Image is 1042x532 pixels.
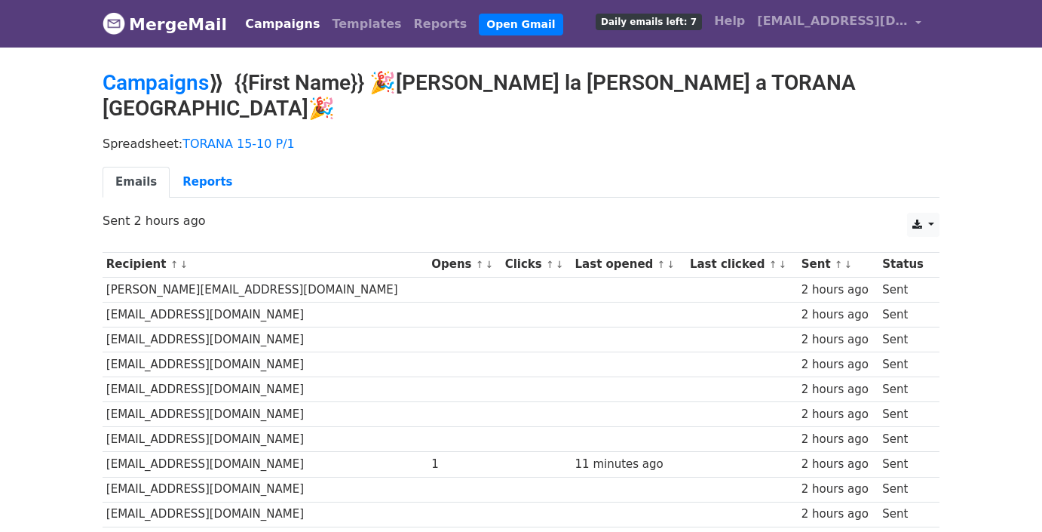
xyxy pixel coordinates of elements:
div: 2 hours ago [801,431,875,448]
a: ↓ [667,259,675,270]
td: [EMAIL_ADDRESS][DOMAIN_NAME] [103,477,428,502]
a: ↑ [835,259,843,270]
td: Sent [878,452,931,477]
td: [PERSON_NAME][EMAIL_ADDRESS][DOMAIN_NAME] [103,277,428,302]
a: Daily emails left: 7 [590,6,708,36]
div: 2 hours ago [801,331,875,349]
th: Sent [798,252,878,277]
td: Sent [878,377,931,402]
td: [EMAIL_ADDRESS][DOMAIN_NAME] [103,327,428,352]
td: Sent [878,302,931,327]
a: ↓ [778,259,786,270]
a: Open Gmail [479,14,562,35]
a: ↓ [844,259,853,270]
td: [EMAIL_ADDRESS][DOMAIN_NAME] [103,452,428,477]
img: MergeMail logo [103,12,125,35]
a: [EMAIL_ADDRESS][DOMAIN_NAME] [751,6,927,42]
td: Sent [878,427,931,452]
th: Last opened [572,252,686,277]
div: 2 hours ago [801,381,875,398]
th: Status [878,252,931,277]
th: Opens [428,252,501,277]
a: Campaigns [103,70,209,95]
div: 1 [431,456,498,473]
th: Recipient [103,252,428,277]
a: Campaigns [239,9,326,39]
a: Templates [326,9,407,39]
p: Sent 2 hours ago [103,213,939,229]
td: [EMAIL_ADDRESS][DOMAIN_NAME] [103,352,428,377]
div: 2 hours ago [801,481,875,498]
a: ↑ [546,259,554,270]
td: [EMAIL_ADDRESS][DOMAIN_NAME] [103,402,428,427]
div: 11 minutes ago [575,456,683,473]
div: 2 hours ago [801,306,875,324]
div: 2 hours ago [801,356,875,374]
td: Sent [878,277,931,302]
a: Emails [103,167,170,198]
a: ↑ [170,259,179,270]
div: 2 hours ago [801,281,875,299]
td: Sent [878,477,931,502]
td: [EMAIL_ADDRESS][DOMAIN_NAME] [103,502,428,527]
td: [EMAIL_ADDRESS][DOMAIN_NAME] [103,377,428,402]
td: Sent [878,402,931,427]
td: [EMAIL_ADDRESS][DOMAIN_NAME] [103,302,428,327]
a: MergeMail [103,8,227,40]
a: Reports [170,167,245,198]
th: Clicks [501,252,572,277]
div: 2 hours ago [801,456,875,473]
div: 2 hours ago [801,506,875,523]
p: Spreadsheet: [103,136,939,152]
a: TORANA 15-10 P/1 [182,137,295,151]
th: Last clicked [686,252,798,277]
a: ↓ [556,259,564,270]
td: [EMAIL_ADDRESS][DOMAIN_NAME] [103,427,428,452]
a: ↑ [657,259,666,270]
h2: ⟫ {{First Name}} 🎉[PERSON_NAME] la [PERSON_NAME] a TORANA [GEOGRAPHIC_DATA]🎉 [103,70,939,121]
td: Sent [878,327,931,352]
a: ↓ [179,259,188,270]
td: Sent [878,352,931,377]
span: Daily emails left: 7 [596,14,702,30]
a: ↓ [485,259,493,270]
a: ↑ [476,259,484,270]
a: Help [708,6,751,36]
a: Reports [408,9,473,39]
div: 2 hours ago [801,406,875,423]
td: Sent [878,502,931,527]
a: ↑ [769,259,777,270]
span: [EMAIL_ADDRESS][DOMAIN_NAME] [757,12,908,30]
